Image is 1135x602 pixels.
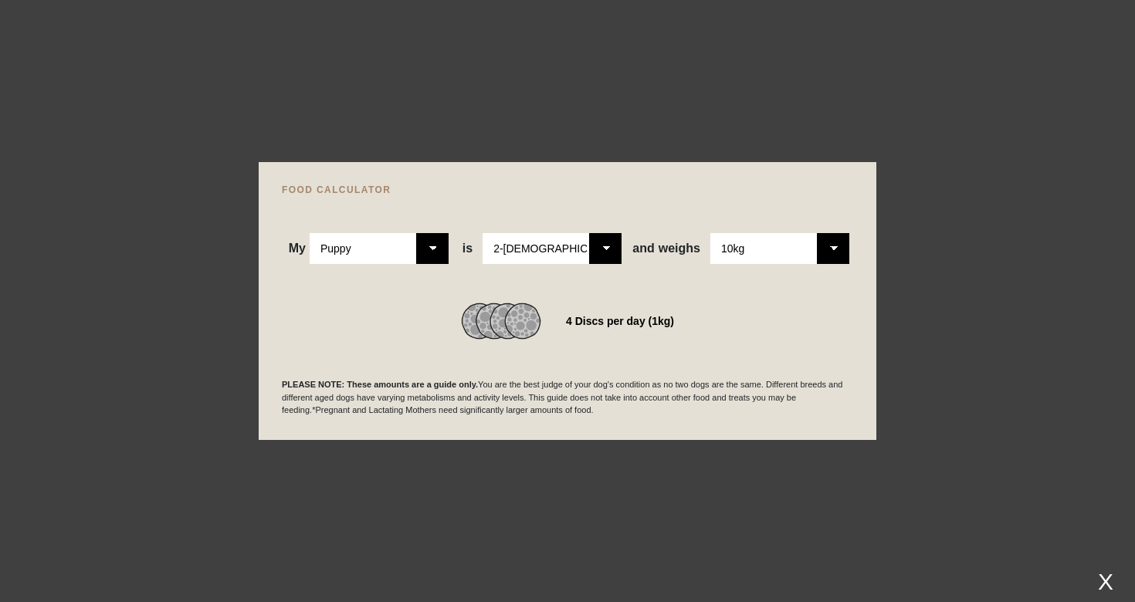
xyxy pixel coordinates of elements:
[566,310,674,332] div: 4 Discs per day (1kg)
[289,242,306,255] span: My
[632,242,658,255] span: and
[462,242,473,255] span: is
[282,378,853,417] p: You are the best judge of your dog's condition as no two dogs are the same. Different breeds and ...
[282,380,478,389] b: PLEASE NOTE: These amounts are a guide only.
[1092,569,1120,594] div: X
[632,242,700,255] span: weighs
[282,185,853,194] h4: FOOD CALCULATOR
